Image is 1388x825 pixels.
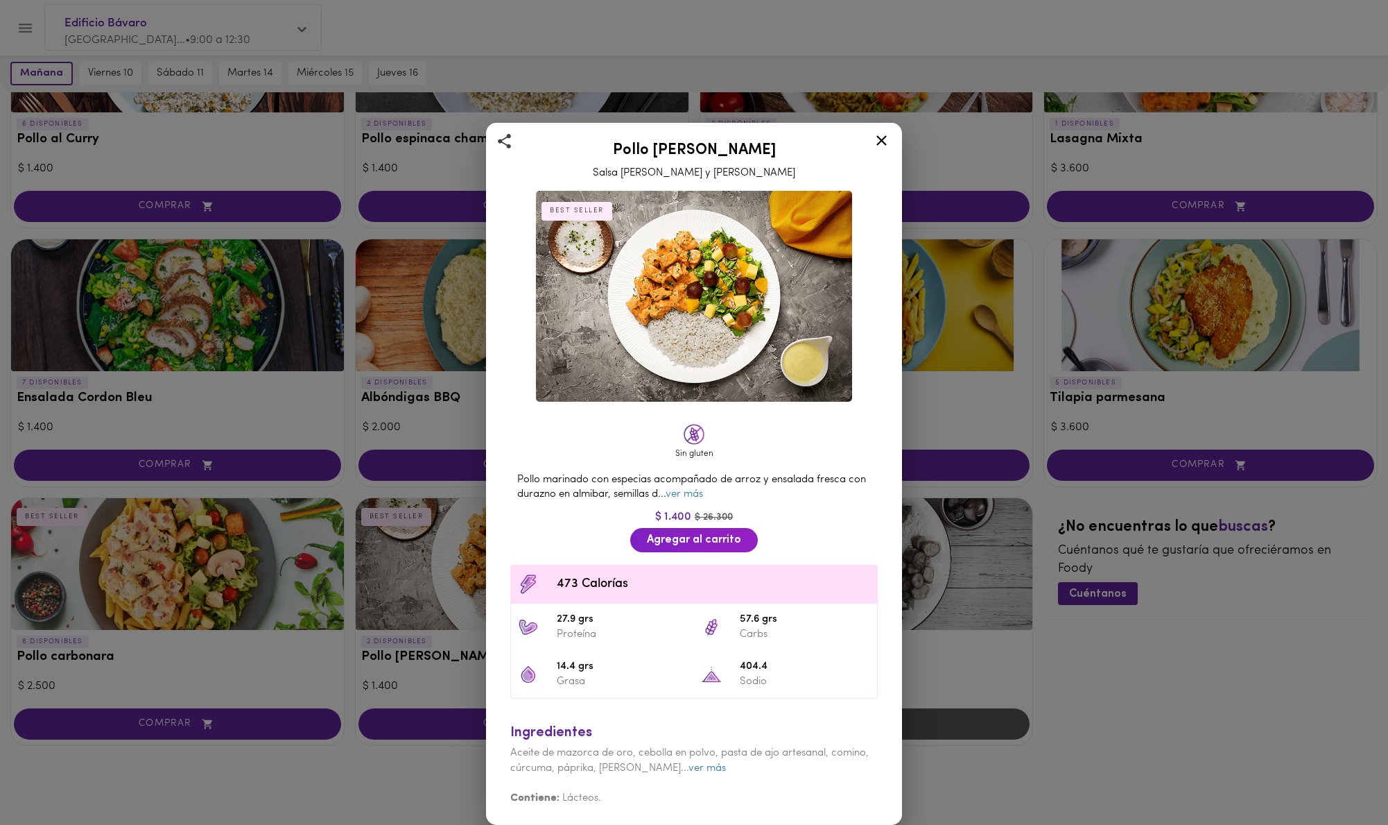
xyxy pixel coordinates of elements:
p: Carbs [740,627,870,642]
span: 57.6 grs [740,612,870,628]
span: Agregar al carrito [647,534,741,547]
div: Sin gluten [673,448,715,460]
iframe: Messagebird Livechat Widget [1308,745,1374,811]
span: $ 26.300 [695,512,733,522]
div: Lácteos. [510,776,878,806]
span: Aceite de mazorca de oro, cebolla en polvo, pasta de ajo artesanal, comino, cúrcuma, páprika, [PE... [510,748,869,773]
img: 57.6 grs Carbs [701,617,722,638]
b: Contiene: [510,793,559,803]
a: ver más [688,763,726,774]
span: Salsa [PERSON_NAME] y [PERSON_NAME] [593,168,795,178]
img: glutenfree.png [684,424,704,445]
h2: Pollo [PERSON_NAME] [503,142,885,159]
div: $ 1.400 [503,509,885,525]
span: Pollo marinado con especias acompañado de arroz y ensalada fresca con durazno en almibar, semilla... [517,475,866,500]
span: 14.4 grs [557,659,687,675]
p: Sodio [740,674,870,689]
p: Proteína [557,627,687,642]
p: Grasa [557,674,687,689]
div: Ingredientes [510,723,878,743]
button: Agregar al carrito [630,528,758,552]
img: Pollo Tikka Massala [536,191,852,402]
a: ver más [666,489,703,500]
span: 27.9 grs [557,612,687,628]
img: 27.9 grs Proteína [518,617,539,638]
div: BEST SELLER [541,202,612,220]
span: 404.4 [740,659,870,675]
img: 14.4 grs Grasa [518,664,539,685]
img: 404.4 Sodio [701,664,722,685]
span: 473 Calorías [557,575,870,594]
img: Contenido calórico [518,574,539,595]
